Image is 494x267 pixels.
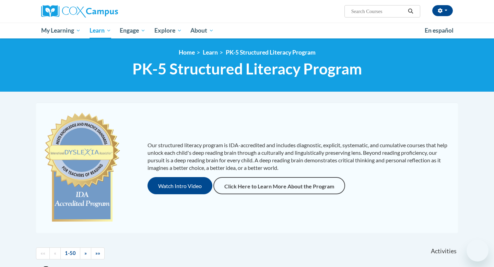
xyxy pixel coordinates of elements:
button: Search [405,7,416,15]
a: Learn [203,49,218,56]
button: Account Settings [432,5,453,16]
span: PK-5 Structured Literacy Program [132,60,362,78]
img: Cox Campus [41,5,118,18]
a: Engage [115,23,150,38]
a: Next [80,247,91,259]
a: Learn [85,23,116,38]
a: About [186,23,219,38]
div: Main menu [31,23,463,38]
img: c477cda6-e343-453b-bfce-d6f9e9818e1c.png [43,109,121,226]
span: «« [40,250,45,256]
a: En español [420,23,458,38]
span: About [190,26,214,35]
a: My Learning [37,23,85,38]
span: Engage [120,26,145,35]
span: « [54,250,56,256]
span: My Learning [41,26,81,35]
span: »» [95,250,100,256]
iframe: Button to launch messaging window [467,240,489,262]
span: Activities [431,247,457,255]
a: Home [179,49,195,56]
a: End [91,247,105,259]
a: Explore [150,23,186,38]
a: 1-50 [60,247,80,259]
a: Cox Campus [41,5,172,18]
a: PK-5 Structured Literacy Program [226,49,316,56]
span: En español [425,27,454,34]
span: Explore [154,26,182,35]
p: Our structured literacy program is IDA-accredited and includes diagnostic, explicit, systematic, ... [148,141,451,172]
a: Previous [49,247,61,259]
button: Watch Intro Video [148,177,212,194]
span: » [84,250,87,256]
span: Learn [90,26,111,35]
input: Search Courses [351,7,405,15]
a: Begining [36,247,50,259]
a: Click Here to Learn More About the Program [213,177,345,194]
